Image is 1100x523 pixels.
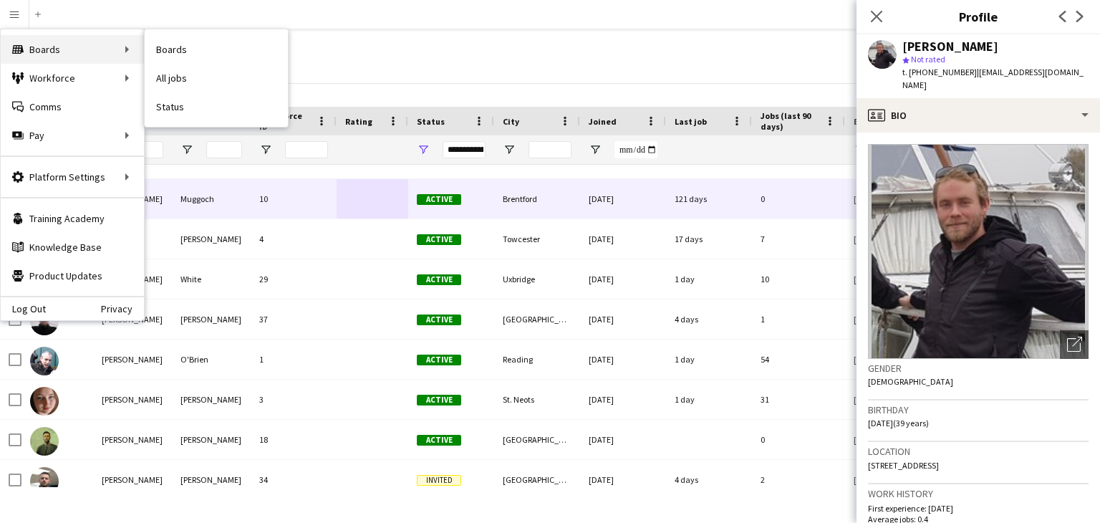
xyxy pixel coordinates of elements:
div: [PERSON_NAME] [93,380,172,419]
img: Joseph Melotte [30,307,59,335]
a: Log Out [1,303,46,315]
div: 10 [752,259,845,299]
span: [DEMOGRAPHIC_DATA] [868,376,953,387]
button: Open Filter Menu [259,143,272,156]
button: Open Filter Menu [180,143,193,156]
input: Joined Filter Input [614,141,657,158]
h3: Gender [868,362,1089,375]
div: 54 [752,340,845,379]
div: 34 [251,460,337,499]
img: Oliver Dunn [30,467,59,496]
div: Muggoch [172,179,251,219]
div: Boards [1,35,144,64]
div: [DATE] [580,420,666,459]
div: [GEOGRAPHIC_DATA] [494,299,580,339]
div: Workforce [1,64,144,92]
input: First Name Filter Input [127,141,163,158]
div: 4 days [666,299,752,339]
div: 17 days [666,219,752,259]
div: [PERSON_NAME] [172,380,251,419]
span: t. [PHONE_NUMBER] [902,67,977,77]
div: Reading [494,340,580,379]
span: [STREET_ADDRESS] [868,460,939,471]
span: Invited [417,475,461,486]
span: Email [854,116,877,127]
div: 0 [752,420,845,459]
a: Product Updates [1,261,144,290]
span: Rating [345,116,372,127]
span: Active [417,315,461,325]
div: [PERSON_NAME] [172,219,251,259]
img: Liam O [30,347,59,375]
div: 31 [752,380,845,419]
div: [PERSON_NAME] [172,420,251,459]
p: First experience: [DATE] [868,503,1089,514]
div: 121 days [666,179,752,219]
div: Bio [857,98,1100,133]
div: 1 day [666,380,752,419]
span: [DATE] (39 years) [868,418,929,428]
div: 2 [752,460,845,499]
div: [PERSON_NAME] [902,40,998,53]
a: All jobs [145,64,288,92]
img: Mair Baker [30,387,59,416]
a: Comms [1,92,144,121]
div: 1 day [666,259,752,299]
div: [DATE] [580,259,666,299]
a: Knowledge Base [1,233,144,261]
div: O'Brien [172,340,251,379]
span: Not rated [911,54,945,64]
span: Active [417,194,461,205]
div: [DATE] [580,219,666,259]
div: Towcester [494,219,580,259]
h3: Profile [857,7,1100,26]
a: Status [145,92,288,121]
span: Joined [589,116,617,127]
div: [DATE] [580,380,666,419]
span: Active [417,234,461,245]
img: Crew avatar or photo [868,144,1089,359]
button: Open Filter Menu [503,143,516,156]
a: Training Academy [1,204,144,233]
div: 0 [752,179,845,219]
div: [GEOGRAPHIC_DATA] [494,420,580,459]
input: City Filter Input [529,141,571,158]
div: Platform Settings [1,163,144,191]
a: Privacy [101,303,144,315]
span: Last job [675,116,707,127]
span: Active [417,435,461,446]
span: Active [417,274,461,285]
div: Open photos pop-in [1060,330,1089,359]
div: [DATE] [580,179,666,219]
a: Boards [145,35,288,64]
div: 1 day [666,340,752,379]
div: [DATE] [580,299,666,339]
div: 37 [251,299,337,339]
div: St. Neots [494,380,580,419]
input: Last Name Filter Input [206,141,242,158]
div: 3 [251,380,337,419]
div: [DATE] [580,340,666,379]
div: [PERSON_NAME] [172,460,251,499]
div: [DATE] [580,460,666,499]
img: Matthew Zouhar Lewis [30,427,59,456]
div: White [172,259,251,299]
div: 7 [752,219,845,259]
div: 1 [251,340,337,379]
span: Active [417,395,461,406]
div: 1 [752,299,845,339]
span: | [EMAIL_ADDRESS][DOMAIN_NAME] [902,67,1084,90]
div: [PERSON_NAME] [93,460,172,499]
h3: Birthday [868,403,1089,416]
div: Brentford [494,179,580,219]
div: [PERSON_NAME] [172,299,251,339]
div: [PERSON_NAME] [93,420,172,459]
div: 29 [251,259,337,299]
button: Open Filter Menu [417,143,430,156]
h3: Work history [868,487,1089,500]
div: [PERSON_NAME] [93,340,172,379]
div: Pay [1,121,144,150]
div: 4 days [666,460,752,499]
span: Jobs (last 90 days) [761,110,819,132]
div: Uxbridge [494,259,580,299]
